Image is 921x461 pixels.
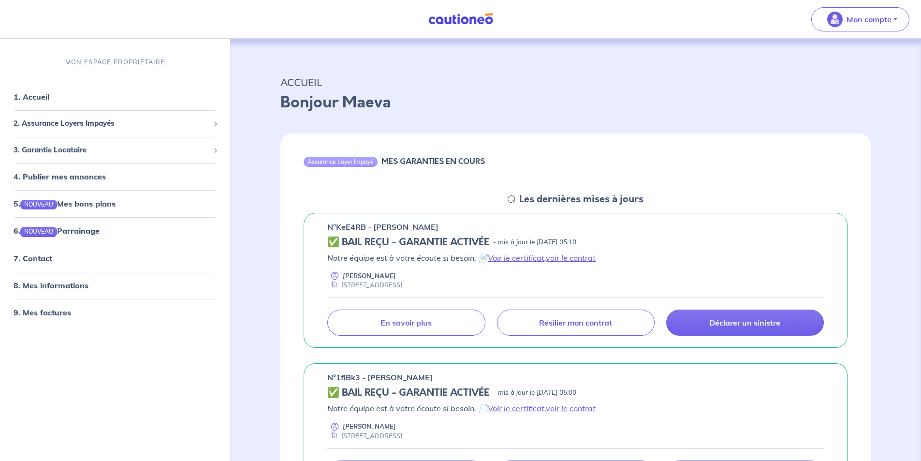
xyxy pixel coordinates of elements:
a: Voir le certificat [488,403,544,413]
a: 9. Mes factures [14,308,71,317]
h5: Les dernières mises à jours [519,193,643,205]
p: ACCUEIL [280,74,871,91]
span: 2. Assurance Loyers Impayés [14,118,209,129]
h6: MES GARANTIES EN COURS [381,157,485,166]
p: Bonjour Maeva [280,91,871,114]
img: illu_account_valid_menu.svg [827,12,843,27]
div: [STREET_ADDRESS] [327,431,402,441]
div: state: CONTRACT-VALIDATED, Context: NEW,MAYBE-CERTIFICATE,ALONE,LESSOR-DOCUMENTS [327,387,824,399]
button: illu_account_valid_menu.svgMon compte [811,7,909,31]
p: - mis à jour le [DATE] 05:10 [493,238,576,247]
img: Cautioneo [424,13,497,25]
p: En savoir plus [380,318,432,327]
p: [PERSON_NAME] [343,271,396,281]
div: 8. Mes informations [4,276,226,295]
a: 6.NOUVEAUParrainage [14,226,100,236]
div: 3. Garantie Locataire [4,141,226,160]
a: voir le contrat [546,403,596,413]
p: n°1fiBk3 - [PERSON_NAME] [327,372,433,383]
a: Voir le certificat [488,253,544,263]
a: 7. Contact [14,253,52,263]
p: - mis à jour le [DATE] 05:00 [493,388,576,398]
p: Notre équipe est à votre écoute si besoin. 📄 , [327,402,824,414]
p: Résilier mon contrat [539,318,612,327]
div: 5.NOUVEAUMes bons plans [4,194,226,213]
a: 4. Publier mes annonces [14,172,106,181]
div: 1. Accueil [4,87,226,106]
div: 7. Contact [4,249,226,268]
p: [PERSON_NAME] [343,422,396,431]
div: 4. Publier mes annonces [4,167,226,186]
a: Résilier mon contrat [497,310,655,336]
div: 6.NOUVEAUParrainage [4,222,226,241]
a: En savoir plus [327,310,485,336]
a: 8. Mes informations [14,281,88,290]
a: voir le contrat [546,253,596,263]
div: 9. Mes factures [4,303,226,322]
p: MON ESPACE PROPRIÉTAIRE [65,58,165,67]
div: state: CONTRACT-VALIDATED, Context: NEW,MAYBE-CERTIFICATE,ALONE,LESSOR-DOCUMENTS [327,237,824,248]
h5: ✅ BAIL REÇU - GARANTIE ACTIVÉE [327,387,489,399]
h5: ✅ BAIL REÇU - GARANTIE ACTIVÉE [327,237,489,248]
div: [STREET_ADDRESS] [327,281,402,290]
a: Déclarer un sinistre [666,310,824,336]
div: Assurance Loyer Impayé [304,157,378,166]
p: Déclarer un sinistre [709,318,780,327]
p: n°KeE4RB - [PERSON_NAME] [327,221,439,233]
p: Notre équipe est à votre écoute si besoin. 📄 , [327,252,824,264]
a: 1. Accueil [14,92,49,102]
p: Mon compte [847,14,892,25]
span: 3. Garantie Locataire [14,145,209,156]
a: 5.NOUVEAUMes bons plans [14,199,116,208]
div: 2. Assurance Loyers Impayés [4,114,226,133]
